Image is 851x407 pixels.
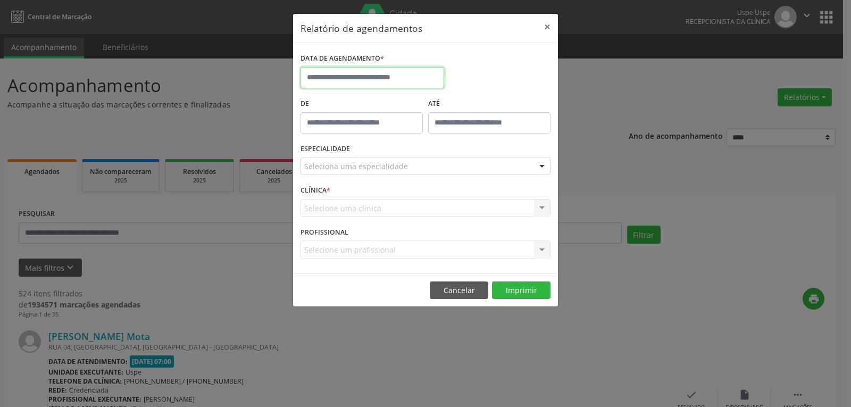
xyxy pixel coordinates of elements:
label: ATÉ [428,96,550,112]
button: Cancelar [430,281,488,300]
button: Imprimir [492,281,550,300]
h5: Relatório de agendamentos [301,21,422,35]
label: ESPECIALIDADE [301,141,350,157]
label: DATA DE AGENDAMENTO [301,51,384,67]
span: Seleciona uma especialidade [304,161,408,172]
label: De [301,96,423,112]
label: PROFISSIONAL [301,224,348,240]
label: CLÍNICA [301,182,330,199]
button: Close [537,14,558,40]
